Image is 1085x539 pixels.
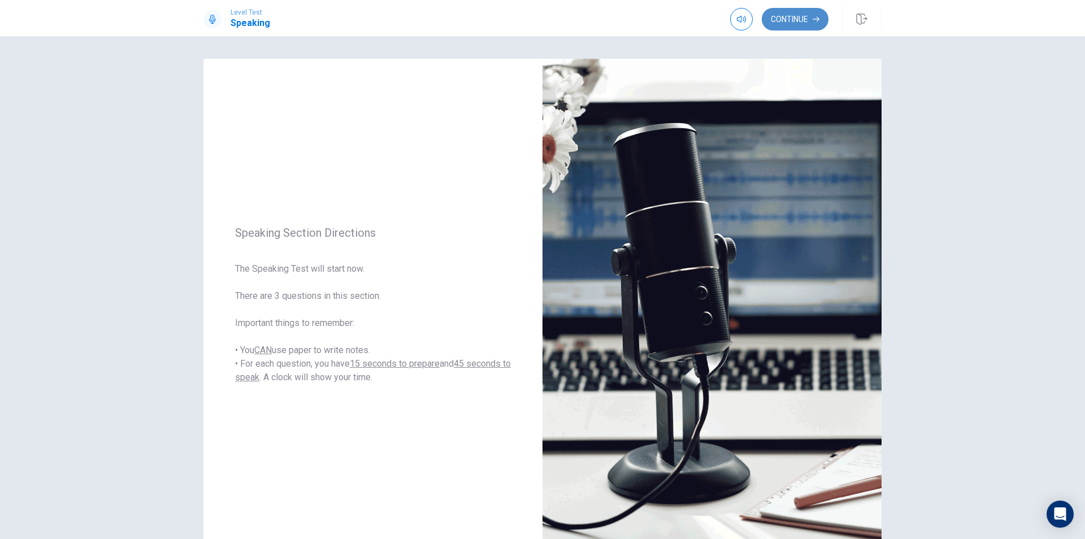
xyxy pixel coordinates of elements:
[350,358,440,369] u: 15 seconds to prepare
[762,8,828,31] button: Continue
[235,262,511,384] span: The Speaking Test will start now. There are 3 questions in this section. Important things to reme...
[1047,501,1074,528] div: Open Intercom Messenger
[254,345,272,355] u: CAN
[231,16,270,30] h1: Speaking
[231,8,270,16] span: Level Test
[235,226,511,240] span: Speaking Section Directions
